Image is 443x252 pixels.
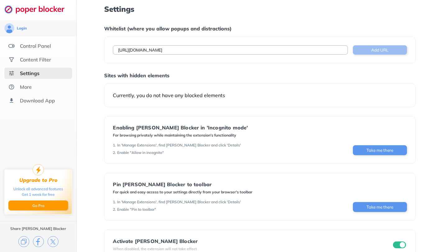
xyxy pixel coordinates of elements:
[117,143,241,148] div: In 'Manage Extensions', find [PERSON_NAME] Blocker and click 'Details'
[48,236,58,247] img: x.svg
[13,186,63,192] div: Unlock all advanced features
[113,207,116,212] div: 2 .
[10,226,66,231] div: Share [PERSON_NAME] Blocker
[113,200,116,205] div: 1 .
[353,202,407,212] button: Take me there
[113,182,252,187] div: Pin [PERSON_NAME] Blocker to toolbar
[20,43,51,49] div: Control Panel
[113,45,348,55] input: Example: twitter.com
[8,43,15,49] img: features.svg
[4,5,71,14] img: logo-webpage.svg
[4,23,14,33] img: avatar.svg
[33,164,44,175] img: upgrade-to-pro.svg
[117,150,164,155] div: Enable "Allow in incognito"
[20,56,51,63] div: Content Filter
[8,84,15,90] img: about.svg
[113,143,116,148] div: 1 .
[104,72,415,79] div: Sites with hidden elements
[18,236,29,247] img: copy.svg
[33,236,44,247] img: facebook.svg
[113,246,198,251] div: When disabled, the extension will not take effect
[8,56,15,63] img: social.svg
[20,70,39,76] div: Settings
[113,190,252,195] div: For quick and easy access to your settings directly from your browser's toolbar
[8,97,15,104] img: download-app.svg
[20,97,55,104] div: Download App
[17,26,27,31] div: Login
[353,145,407,155] button: Take me there
[104,25,415,32] div: Whitelist (where you allow popups and distractions)
[19,177,58,183] div: Upgrade to Pro
[113,238,198,244] div: Activate [PERSON_NAME] Blocker
[117,207,156,212] div: Enable "Pin to toolbar"
[22,192,55,197] div: Get 1 week for free
[113,92,407,98] div: Currently, you do not have any blocked elements
[8,70,15,76] img: settings-selected.svg
[113,150,116,155] div: 2 .
[113,133,248,138] div: For browsing privately while maintaining the extension's functionality
[117,200,241,205] div: In 'Manage Extensions', find [PERSON_NAME] Blocker and click 'Details'
[113,125,248,130] div: Enabling [PERSON_NAME] Blocker in 'Incognito mode'
[353,45,407,55] button: Add URL
[20,84,32,90] div: More
[8,200,68,210] button: Go Pro
[104,5,415,13] h1: Settings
